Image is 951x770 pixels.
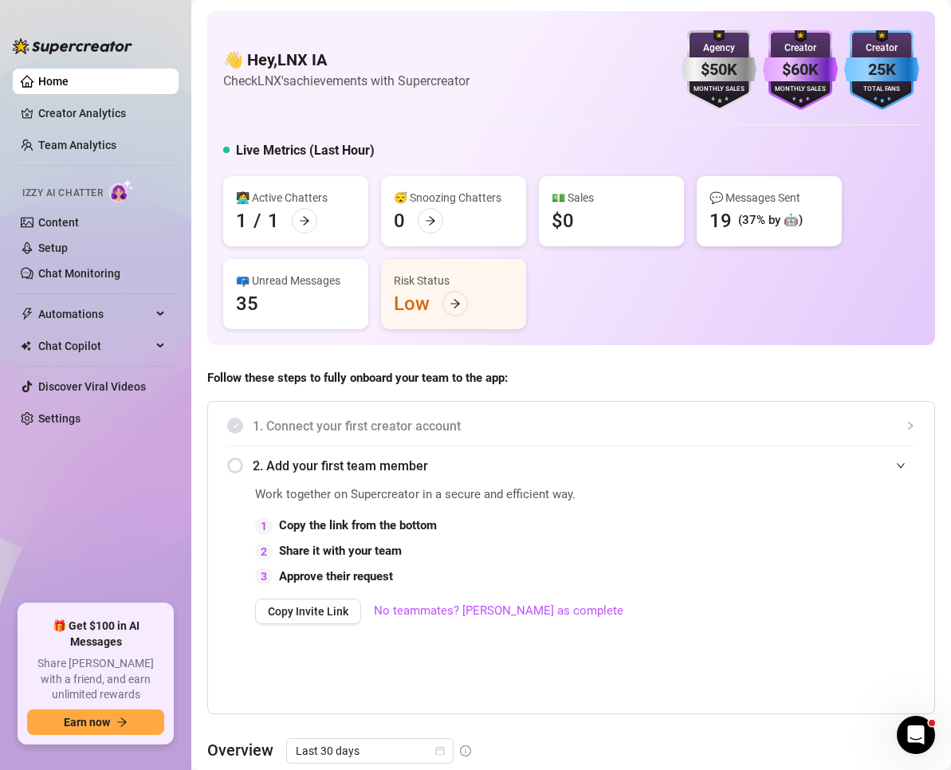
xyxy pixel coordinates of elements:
[38,75,69,88] a: Home
[236,272,356,289] div: 📪 Unread Messages
[682,30,756,110] img: silver-badge-roxG0hHS.svg
[255,599,361,624] button: Copy Invite Link
[253,456,915,476] span: 2. Add your first team member
[227,407,915,446] div: 1. Connect your first creator account
[279,518,437,532] strong: Copy the link from the bottom
[38,100,166,126] a: Creator Analytics
[255,543,273,560] div: 2
[38,216,79,229] a: Content
[38,333,151,359] span: Chat Copilot
[255,568,273,585] div: 3
[38,301,151,327] span: Automations
[709,189,829,206] div: 💬 Messages Sent
[896,461,906,470] span: expanded
[450,298,461,309] span: arrow-right
[425,215,436,226] span: arrow-right
[435,746,445,756] span: calendar
[296,739,444,763] span: Last 30 days
[906,421,915,430] span: collapsed
[682,84,756,95] div: Monthly Sales
[38,380,146,393] a: Discover Viral Videos
[27,656,164,703] span: Share [PERSON_NAME] with a friend, and earn unlimited rewards
[844,30,919,110] img: blue-badge-DgoSNQY1.svg
[460,745,471,756] span: info-circle
[64,716,110,729] span: Earn now
[38,242,68,254] a: Setup
[22,186,103,201] span: Izzy AI Chatter
[27,709,164,735] button: Earn nowarrow-right
[844,41,919,56] div: Creator
[236,208,247,234] div: 1
[38,139,116,151] a: Team Analytics
[394,208,405,234] div: 0
[21,308,33,320] span: thunderbolt
[116,717,128,728] span: arrow-right
[897,716,935,754] iframe: Intercom live chat
[374,602,623,621] a: No teammates? [PERSON_NAME] as complete
[236,189,356,206] div: 👩‍💻 Active Chatters
[236,291,258,316] div: 35
[255,485,623,505] span: Work together on Supercreator in a secure and efficient way.
[38,267,120,280] a: Chat Monitoring
[763,57,838,82] div: $60K
[27,619,164,650] span: 🎁 Get $100 in AI Messages
[552,189,671,206] div: 💵 Sales
[207,371,508,385] strong: Follow these steps to fully onboard your team to the app:
[552,208,574,234] div: $0
[279,544,402,558] strong: Share it with your team
[763,30,838,110] img: purple-badge-B9DA21FR.svg
[709,208,732,234] div: 19
[227,446,915,485] div: 2. Add your first team member
[268,208,279,234] div: 1
[255,517,273,535] div: 1
[13,38,132,54] img: logo-BBDzfeDw.svg
[763,84,838,95] div: Monthly Sales
[109,179,134,202] img: AI Chatter
[268,605,348,618] span: Copy Invite Link
[253,416,915,436] span: 1. Connect your first creator account
[394,189,513,206] div: 😴 Snoozing Chatters
[682,41,756,56] div: Agency
[682,57,756,82] div: $50K
[844,57,919,82] div: 25K
[236,141,375,160] h5: Live Metrics (Last Hour)
[279,569,393,583] strong: Approve their request
[21,340,31,352] img: Chat Copilot
[223,71,470,91] article: Check LNX's achievements with Supercreator
[299,215,310,226] span: arrow-right
[738,211,803,230] div: (37% by 🤖)
[223,49,470,71] h4: 👋 Hey, LNX IA
[763,41,838,56] div: Creator
[38,412,81,425] a: Settings
[394,272,513,289] div: Risk Status
[844,84,919,95] div: Total Fans
[207,738,273,762] article: Overview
